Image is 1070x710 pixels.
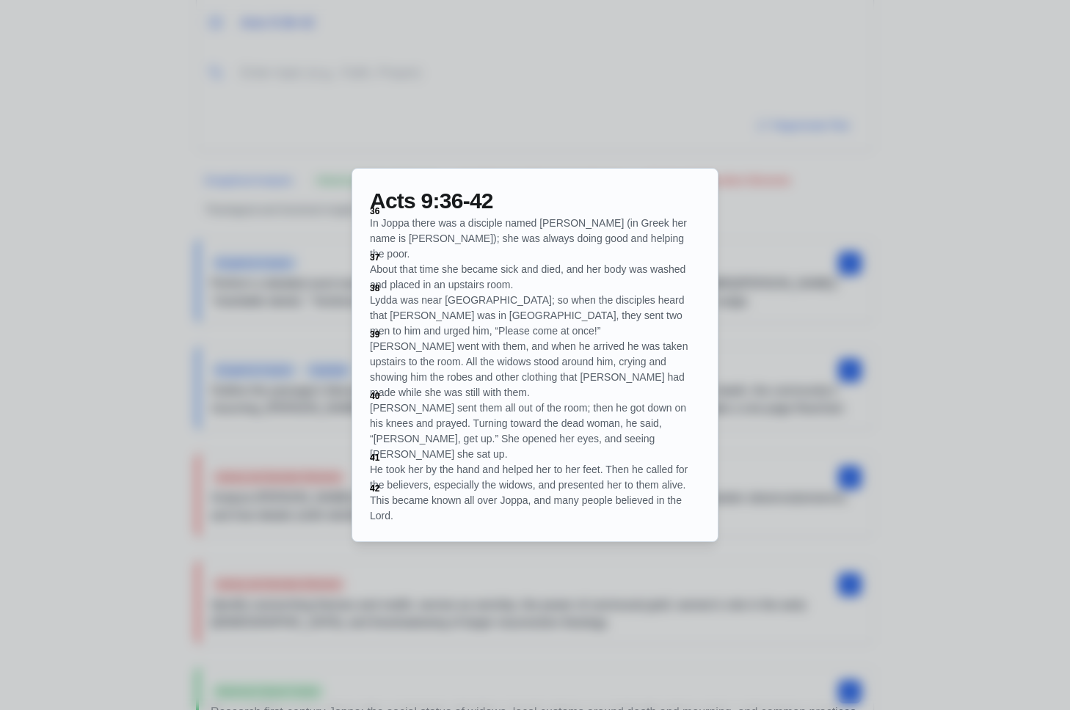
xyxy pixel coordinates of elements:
span: This became known all over Joppa, and many people believed in the Lord. [370,493,700,524]
h2: Acts 9:36-42 [370,186,700,216]
span: Lydda was near [GEOGRAPHIC_DATA]; so when the disciples heard that [PERSON_NAME] was in [GEOGRAPH... [370,293,700,339]
span: About that time she became sick and died, and her body was washed and placed in an upstairs room. [370,262,700,293]
span: He took her by the hand and helped her to her feet. Then he called for the believers, especially ... [370,462,700,493]
span: [PERSON_NAME] sent them all out of the room; then he got down on his knees and prayed. Turning to... [370,400,700,462]
iframe: Drift Widget Chat Controller [997,637,1052,692]
span: In Joppa there was a disciple named [PERSON_NAME] (in Greek her name is [PERSON_NAME]); she was a... [370,216,700,262]
span: [PERSON_NAME] went with them, and when he arrived he was taken upstairs to the room. All the wido... [370,339,700,400]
